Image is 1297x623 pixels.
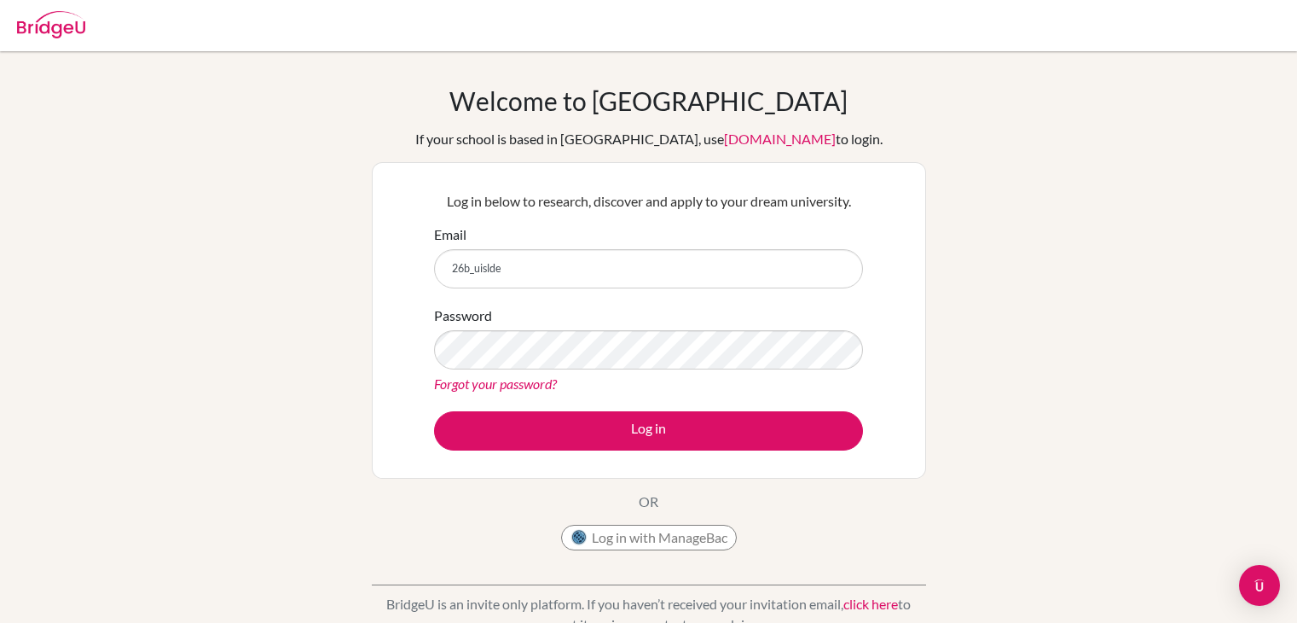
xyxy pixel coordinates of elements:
[434,306,492,326] label: Password
[434,191,863,212] p: Log in below to research, discover and apply to your dream university.
[639,492,658,512] p: OR
[724,131,836,147] a: [DOMAIN_NAME]
[843,596,898,612] a: click here
[17,11,85,38] img: Bridge-U
[1239,565,1280,606] div: Open Intercom Messenger
[449,85,848,116] h1: Welcome to [GEOGRAPHIC_DATA]
[434,376,557,392] a: Forgot your password?
[415,129,883,149] div: If your school is based in [GEOGRAPHIC_DATA], use to login.
[434,224,466,245] label: Email
[561,525,737,550] button: Log in with ManageBac
[434,411,863,451] button: Log in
